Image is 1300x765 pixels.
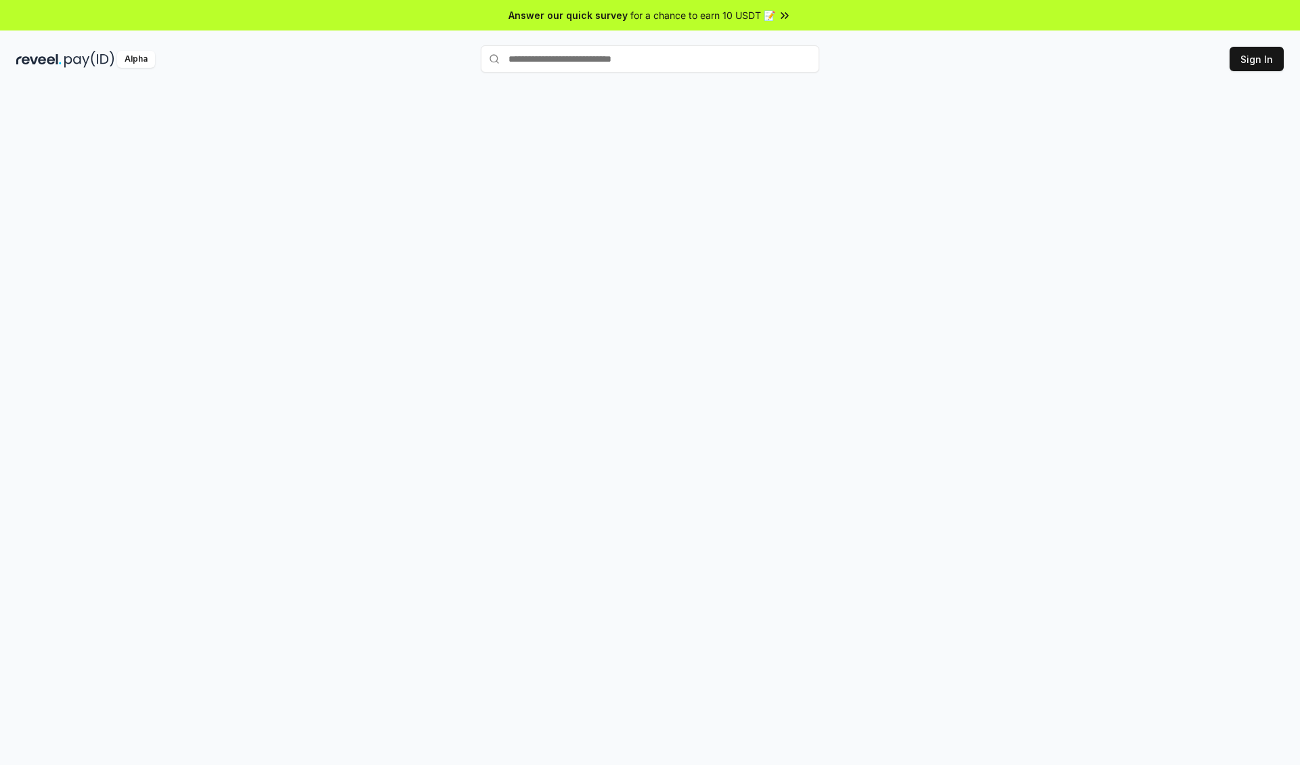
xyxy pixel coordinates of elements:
span: for a chance to earn 10 USDT 📝 [630,8,775,22]
span: Answer our quick survey [508,8,628,22]
div: Alpha [117,51,155,68]
img: pay_id [64,51,114,68]
img: reveel_dark [16,51,62,68]
button: Sign In [1230,47,1284,71]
